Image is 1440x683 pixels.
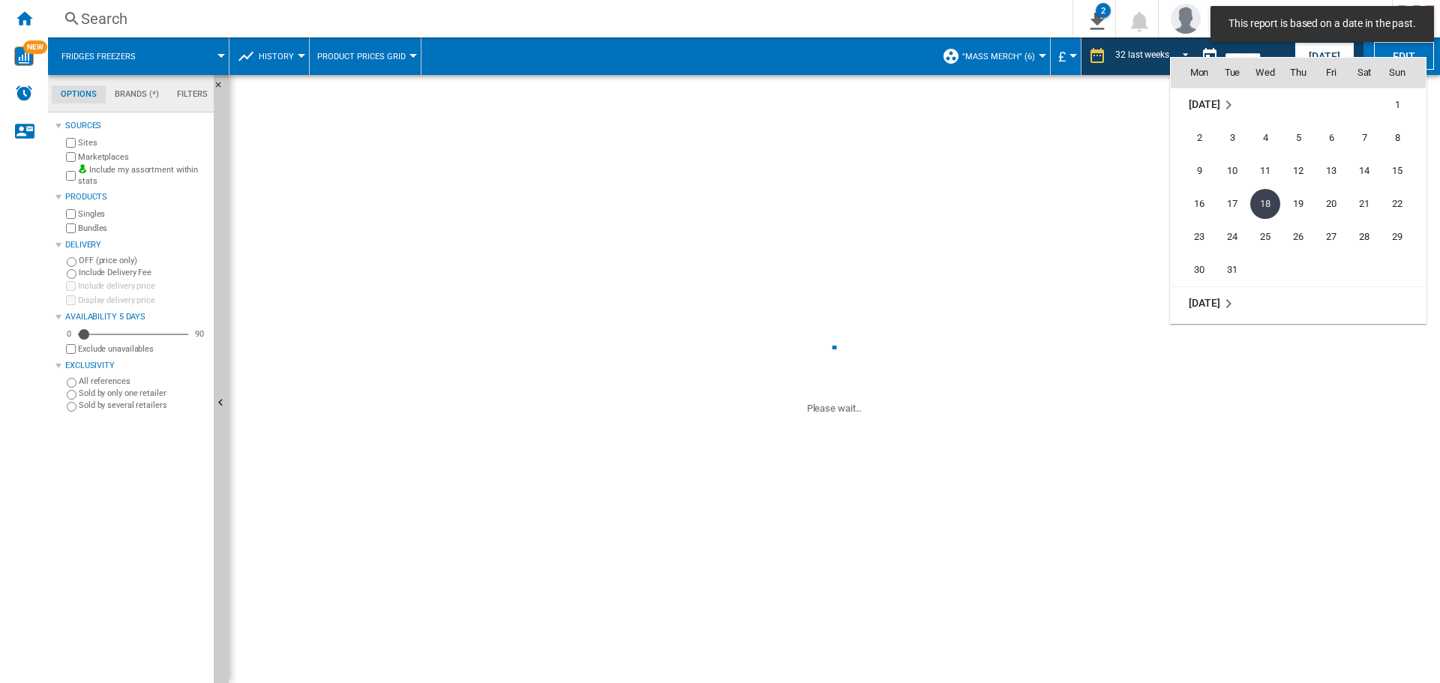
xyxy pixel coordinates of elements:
td: Monday December 30 2024 [1171,253,1216,287]
span: 2 [1184,123,1214,153]
span: 27 [1316,222,1346,252]
th: Fri [1315,58,1348,88]
td: Thursday December 19 2024 [1282,187,1315,220]
span: 16 [1184,189,1214,219]
td: Sunday December 8 2024 [1381,121,1426,154]
span: [DATE] [1189,99,1219,111]
td: Monday December 2 2024 [1171,121,1216,154]
tr: Week undefined [1171,287,1426,321]
span: 12 [1283,156,1313,186]
span: 21 [1349,189,1379,219]
span: 28 [1349,222,1379,252]
td: Wednesday December 25 2024 [1249,220,1282,253]
span: 29 [1382,222,1412,252]
span: 31 [1217,255,1247,285]
td: Friday December 27 2024 [1315,220,1348,253]
td: Saturday December 14 2024 [1348,154,1381,187]
td: Sunday December 22 2024 [1381,187,1426,220]
td: Tuesday December 10 2024 [1216,154,1249,187]
span: 4 [1250,123,1280,153]
span: 22 [1382,189,1412,219]
span: 6 [1316,123,1346,153]
td: Wednesday December 11 2024 [1249,154,1282,187]
td: Monday December 23 2024 [1171,220,1216,253]
td: Monday December 9 2024 [1171,154,1216,187]
span: 23 [1184,222,1214,252]
span: 7 [1349,123,1379,153]
span: 24 [1217,222,1247,252]
th: Wed [1249,58,1282,88]
span: 20 [1316,189,1346,219]
tr: Week 1 [1171,88,1426,122]
td: Saturday December 28 2024 [1348,220,1381,253]
td: Saturday December 7 2024 [1348,121,1381,154]
th: Sat [1348,58,1381,88]
span: 19 [1283,189,1313,219]
td: Friday December 13 2024 [1315,154,1348,187]
span: [DATE] [1189,298,1219,310]
span: 30 [1184,255,1214,285]
th: Sun [1381,58,1426,88]
td: Tuesday December 17 2024 [1216,187,1249,220]
span: 11 [1250,156,1280,186]
span: 17 [1217,189,1247,219]
td: Thursday December 5 2024 [1282,121,1315,154]
td: Saturday December 21 2024 [1348,187,1381,220]
span: 18 [1250,189,1280,219]
span: 8 [1382,123,1412,153]
tr: Week 4 [1171,187,1426,220]
span: 25 [1250,222,1280,252]
td: January 2025 [1171,287,1426,321]
td: Sunday December 1 2024 [1381,88,1426,122]
span: 9 [1184,156,1214,186]
span: 14 [1349,156,1379,186]
th: Mon [1171,58,1216,88]
tr: Week 5 [1171,220,1426,253]
span: 26 [1283,222,1313,252]
td: Tuesday December 31 2024 [1216,253,1249,287]
th: Thu [1282,58,1315,88]
span: 1 [1382,90,1412,120]
span: 3 [1217,123,1247,153]
td: Sunday December 29 2024 [1381,220,1426,253]
span: 10 [1217,156,1247,186]
td: Wednesday December 18 2024 [1249,187,1282,220]
span: 15 [1382,156,1412,186]
td: Sunday December 15 2024 [1381,154,1426,187]
span: 5 [1283,123,1313,153]
tr: Week 2 [1171,121,1426,154]
td: Friday December 6 2024 [1315,121,1348,154]
th: Tue [1216,58,1249,88]
td: Thursday December 12 2024 [1282,154,1315,187]
span: This report is based on a date in the past. [1224,16,1420,31]
md-calendar: Calendar [1171,58,1426,322]
td: Monday December 16 2024 [1171,187,1216,220]
span: 13 [1316,156,1346,186]
tr: Week 6 [1171,253,1426,287]
td: December 2024 [1171,88,1282,122]
td: Tuesday December 3 2024 [1216,121,1249,154]
td: Tuesday December 24 2024 [1216,220,1249,253]
tr: Week 3 [1171,154,1426,187]
td: Wednesday December 4 2024 [1249,121,1282,154]
td: Thursday December 26 2024 [1282,220,1315,253]
td: Friday December 20 2024 [1315,187,1348,220]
